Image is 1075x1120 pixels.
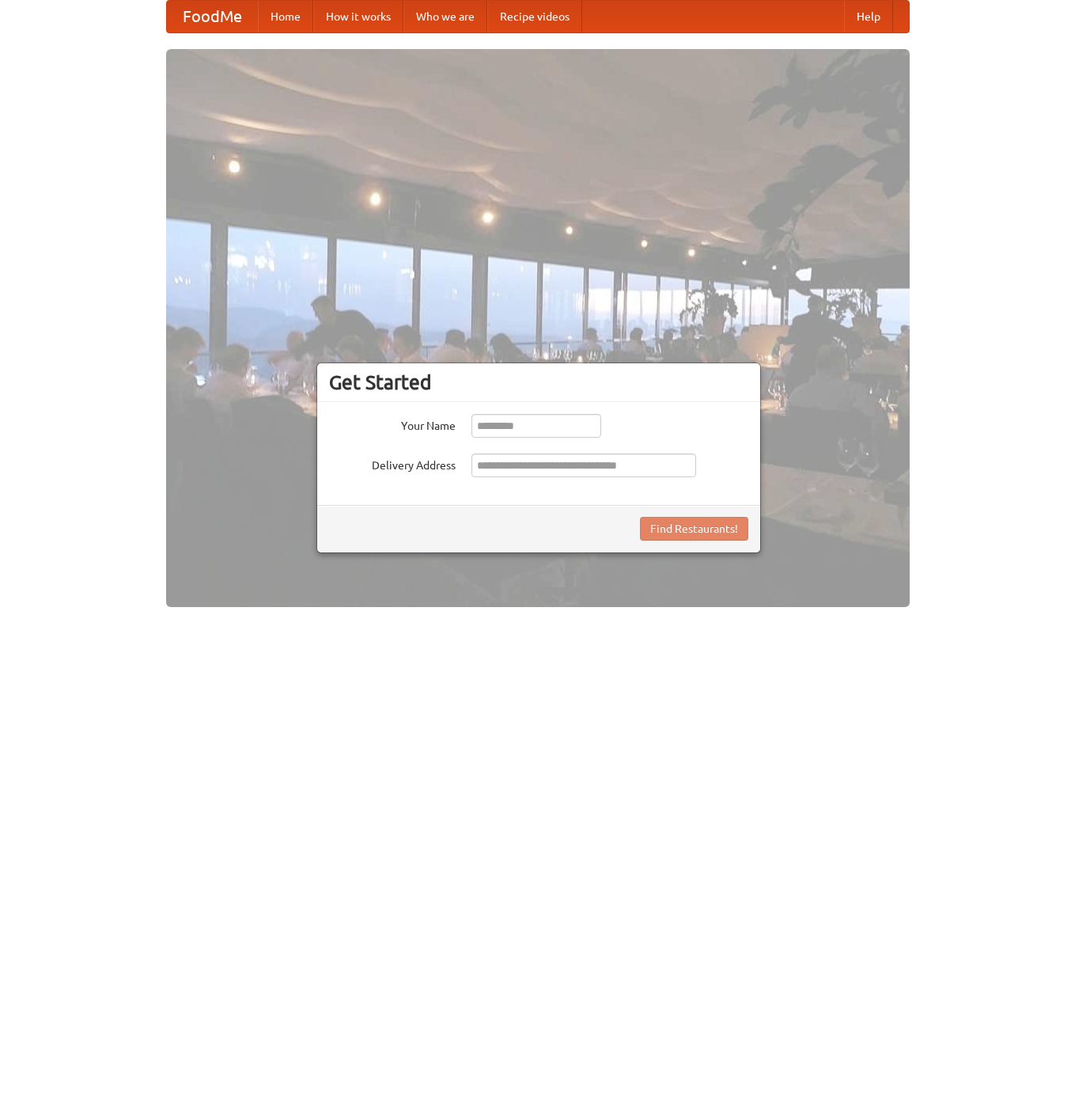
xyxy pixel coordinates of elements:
[487,1,582,32] a: Recipe videos
[329,454,456,473] label: Delivery Address
[167,1,258,32] a: FoodMe
[313,1,403,32] a: How it works
[640,517,748,541] button: Find Restaurants!
[329,414,456,434] label: Your Name
[403,1,487,32] a: Who we are
[329,370,748,394] h3: Get Started
[844,1,893,32] a: Help
[258,1,313,32] a: Home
